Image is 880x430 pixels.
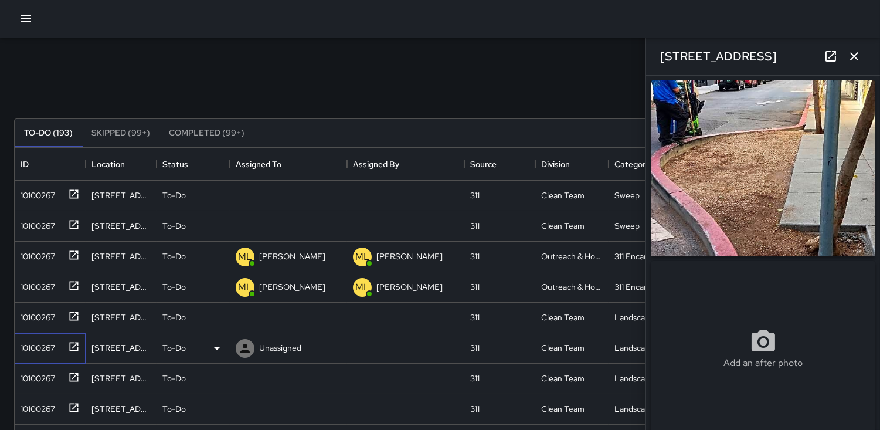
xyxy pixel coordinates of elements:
[535,148,609,181] div: Division
[91,220,151,232] div: 193 6th Street
[614,250,676,262] div: 311 Encampments
[355,250,369,264] p: ML
[355,280,369,294] p: ML
[16,368,55,384] div: 10100267
[614,373,676,384] div: Landscaping (DG & Weeds)
[353,148,399,181] div: Assigned By
[162,373,186,384] p: To-Do
[541,189,585,201] div: Clean Team
[259,281,325,293] p: [PERSON_NAME]
[541,312,585,323] div: Clean Team
[470,281,480,293] div: 311
[162,189,186,201] p: To-Do
[162,403,186,415] p: To-Do
[236,148,281,181] div: Assigned To
[16,185,55,201] div: 10100267
[464,148,535,181] div: Source
[470,342,480,354] div: 311
[376,250,443,262] p: [PERSON_NAME]
[614,342,676,354] div: Landscaping (DG & Weeds)
[162,148,188,181] div: Status
[91,250,151,262] div: 66 8th Street
[238,250,252,264] p: ML
[470,250,480,262] div: 311
[470,403,480,415] div: 311
[91,373,151,384] div: 537 Jessie Street
[614,189,640,201] div: Sweep
[541,403,585,415] div: Clean Team
[470,189,480,201] div: 311
[16,307,55,323] div: 10100267
[15,148,86,181] div: ID
[614,403,676,415] div: Landscaping (DG & Weeds)
[162,220,186,232] p: To-Do
[614,281,676,293] div: 311 Encampments
[16,276,55,293] div: 10100267
[230,148,347,181] div: Assigned To
[15,119,82,147] button: To-Do (193)
[541,250,603,262] div: Outreach & Hospitality
[91,281,151,293] div: 101 8th Street
[259,250,325,262] p: [PERSON_NAME]
[376,281,443,293] p: [PERSON_NAME]
[16,398,55,415] div: 10100267
[162,281,186,293] p: To-Do
[259,342,301,354] p: Unassigned
[470,312,480,323] div: 311
[16,337,55,354] div: 10100267
[91,403,151,415] div: 1131 Mission Street
[347,148,464,181] div: Assigned By
[470,148,497,181] div: Source
[238,280,252,294] p: ML
[541,281,603,293] div: Outreach & Hospitality
[162,342,186,354] p: To-Do
[470,373,480,384] div: 311
[159,119,254,147] button: Completed (99+)
[614,148,650,181] div: Category
[541,373,585,384] div: Clean Team
[91,342,151,354] div: 444 Tehama Street
[162,312,186,323] p: To-Do
[91,312,151,323] div: 1065 Mission Street
[21,148,29,181] div: ID
[86,148,157,181] div: Location
[16,215,55,232] div: 10100267
[16,246,55,262] div: 10100267
[614,312,676,323] div: Landscaping (DG & Weeds)
[541,342,585,354] div: Clean Team
[162,250,186,262] p: To-Do
[82,119,159,147] button: Skipped (99+)
[157,148,230,181] div: Status
[541,220,585,232] div: Clean Team
[91,189,151,201] div: 83 6th Street
[91,148,125,181] div: Location
[614,220,640,232] div: Sweep
[541,148,570,181] div: Division
[470,220,480,232] div: 311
